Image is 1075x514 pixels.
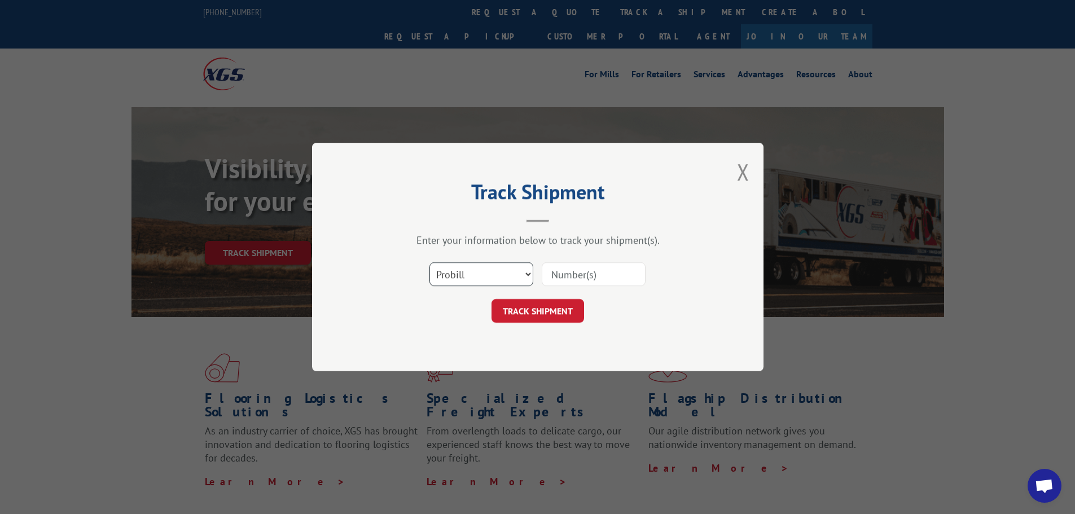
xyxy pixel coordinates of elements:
div: Open chat [1028,469,1061,503]
div: Enter your information below to track your shipment(s). [368,234,707,247]
button: TRACK SHIPMENT [492,299,584,323]
h2: Track Shipment [368,184,707,205]
input: Number(s) [542,262,646,286]
button: Close modal [737,157,749,187]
